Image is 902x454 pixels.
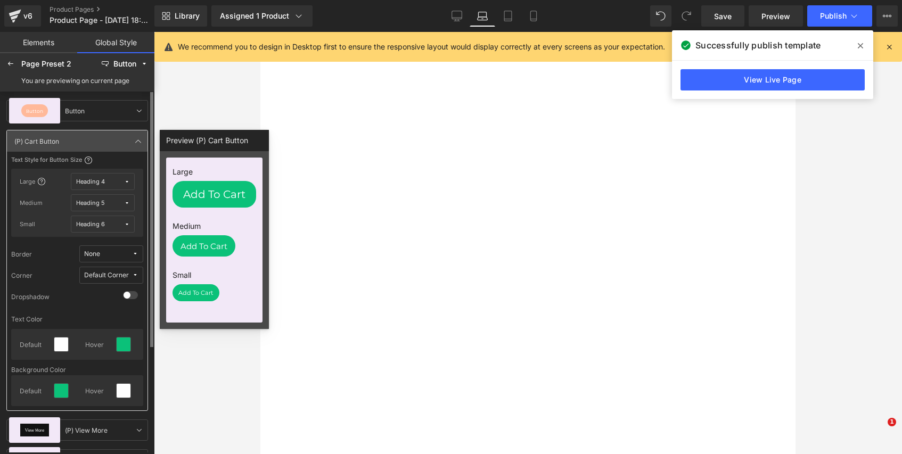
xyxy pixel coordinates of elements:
[76,220,105,228] div: Heading 6
[521,5,546,27] a: Mobile
[76,178,105,186] div: Heading 4
[21,60,95,68] div: Page Preset 2
[714,11,732,22] span: Save
[444,5,470,27] a: Desktop
[20,385,42,397] div: Default
[876,5,898,27] button: More
[77,32,154,53] a: Global Style
[173,166,256,181] label: Large
[11,156,93,164] div: Text Style for Button Size
[11,313,143,325] div: Text Color
[79,267,143,284] button: Default Corner
[71,216,135,233] button: Heading 6
[20,173,46,190] div: Large
[820,12,847,20] span: Publish
[79,245,143,262] button: None
[12,133,62,150] span: (P) Cart Button
[695,39,821,52] span: Successfully publish template
[21,9,35,23] div: v6
[160,130,269,151] label: Preview (P) Cart Button
[21,77,129,85] div: You are previewing on current page
[20,339,42,350] div: Default
[888,418,896,426] span: 1
[807,5,872,27] button: Publish
[20,194,43,211] div: Medium
[178,41,665,53] p: We recommend you to design in Desktop first to ensure the responsive layout would display correct...
[220,11,304,21] div: Assigned 1 Product
[20,216,35,233] div: Small
[11,245,32,262] div: Border
[4,5,41,27] a: v6
[495,5,521,27] a: Tablet
[85,385,104,397] div: Hover
[50,16,152,24] span: Product Page - [DATE] 18:39:24
[50,5,172,14] a: Product Pages
[62,422,110,439] span: (P) View More
[113,60,136,68] div: Button
[175,11,200,21] span: Library
[11,288,50,305] div: Dropshadow
[84,271,129,279] div: Default Corner
[761,11,790,22] span: Preview
[173,269,256,284] label: Small
[25,428,45,432] span: View More
[84,250,100,258] div: None
[680,69,865,90] a: View Live Page
[71,173,135,190] button: Heading 4
[76,199,105,207] div: Heading 5
[26,109,43,113] span: Button
[650,5,671,27] button: Undo
[749,5,803,27] a: Preview
[11,364,143,375] div: Background Color
[183,189,245,200] span: Add To Cart
[97,55,152,72] button: Button
[676,5,697,27] button: Redo
[11,267,32,284] div: Corner
[173,220,256,235] label: Medium
[470,5,495,27] a: Laptop
[85,339,104,350] div: Hover
[181,242,227,250] span: Add To Cart
[178,290,214,296] span: Add To Cart
[866,418,891,443] iframe: Intercom live chat
[62,103,87,119] span: Button
[154,5,207,27] a: New Library
[71,194,135,211] button: Heading 5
